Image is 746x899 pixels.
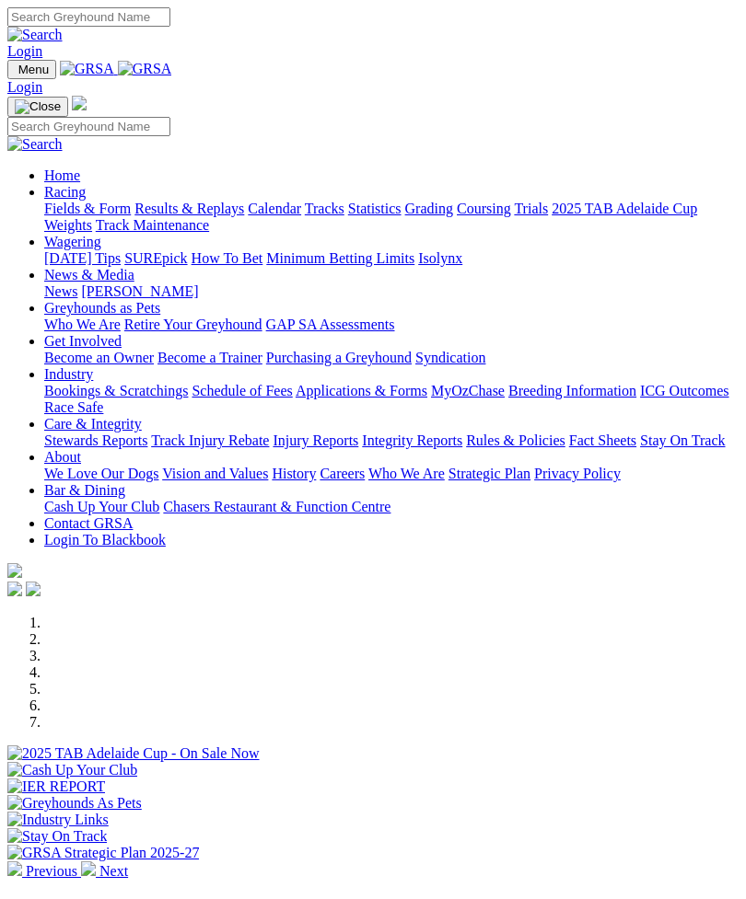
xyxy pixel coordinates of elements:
[7,7,170,27] input: Search
[7,863,81,879] a: Previous
[7,861,22,876] img: chevron-left-pager-white.svg
[81,863,128,879] a: Next
[44,250,121,266] a: [DATE] Tips
[431,383,505,398] a: MyOzChase
[7,812,109,828] img: Industry Links
[163,499,390,514] a: Chasers Restaurant & Function Centre
[640,383,729,398] a: ICG Outcomes
[44,350,154,365] a: Become an Owner
[44,383,188,398] a: Bookings & Scratchings
[44,201,131,216] a: Fields & Form
[44,515,133,531] a: Contact GRSA
[7,60,56,79] button: Toggle navigation
[157,350,262,365] a: Become a Trainer
[368,466,445,481] a: Who We Are
[44,416,142,432] a: Care & Integrity
[7,795,142,812] img: Greyhounds As Pets
[44,300,160,316] a: Greyhounds as Pets
[362,432,462,448] a: Integrity Reports
[7,828,107,845] img: Stay On Track
[124,250,187,266] a: SUREpick
[266,250,414,266] a: Minimum Betting Limits
[44,366,93,382] a: Industry
[81,861,96,876] img: chevron-right-pager-white.svg
[44,283,77,299] a: News
[7,563,22,578] img: logo-grsa-white.png
[26,863,77,879] span: Previous
[7,97,68,117] button: Toggle navigation
[7,136,63,153] img: Search
[44,217,92,233] a: Weights
[44,432,739,449] div: Care & Integrity
[7,745,260,762] img: 2025 TAB Adelaide Cup - On Sale Now
[44,201,739,234] div: Racing
[44,399,103,415] a: Race Safe
[44,499,159,514] a: Cash Up Your Club
[44,499,739,515] div: Bar & Dining
[552,201,697,216] a: 2025 TAB Adelaide Cup
[457,201,511,216] a: Coursing
[508,383,636,398] a: Breeding Information
[151,432,269,448] a: Track Injury Rebate
[44,234,101,249] a: Wagering
[640,432,725,448] a: Stay On Track
[7,845,199,861] img: GRSA Strategic Plan 2025-27
[348,201,402,216] a: Statistics
[96,217,209,233] a: Track Maintenance
[134,201,244,216] a: Results & Replays
[305,201,344,216] a: Tracks
[60,61,114,77] img: GRSA
[44,466,158,481] a: We Love Our Dogs
[192,383,292,398] a: Schedule of Fees
[7,762,137,778] img: Cash Up Your Club
[415,350,485,365] a: Syndication
[569,432,636,448] a: Fact Sheets
[466,432,565,448] a: Rules & Policies
[44,482,125,498] a: Bar & Dining
[266,350,412,365] a: Purchasing a Greyhound
[81,283,198,299] a: [PERSON_NAME]
[7,582,22,596] img: facebook.svg
[273,432,358,448] a: Injury Reports
[7,27,63,43] img: Search
[514,201,548,216] a: Trials
[99,863,128,879] span: Next
[44,283,739,300] div: News & Media
[44,383,739,416] div: Industry
[44,267,134,282] a: News & Media
[44,317,121,332] a: Who We Are
[405,201,453,216] a: Grading
[44,167,80,183] a: Home
[44,250,739,267] div: Wagering
[418,250,462,266] a: Isolynx
[72,96,87,110] img: logo-grsa-white.png
[320,466,365,481] a: Careers
[272,466,316,481] a: History
[44,184,86,200] a: Racing
[7,43,42,59] a: Login
[44,532,166,547] a: Login To Blackbook
[534,466,621,481] a: Privacy Policy
[44,466,739,482] div: About
[7,79,42,95] a: Login
[15,99,61,114] img: Close
[44,449,81,465] a: About
[192,250,263,266] a: How To Bet
[296,383,427,398] a: Applications & Forms
[44,317,739,333] div: Greyhounds as Pets
[266,317,395,332] a: GAP SA Assessments
[124,317,262,332] a: Retire Your Greyhound
[44,432,147,448] a: Stewards Reports
[162,466,268,481] a: Vision and Values
[44,333,122,349] a: Get Involved
[18,63,49,76] span: Menu
[118,61,172,77] img: GRSA
[7,117,170,136] input: Search
[449,466,530,481] a: Strategic Plan
[248,201,301,216] a: Calendar
[44,350,739,366] div: Get Involved
[7,778,105,795] img: IER REPORT
[26,582,41,596] img: twitter.svg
